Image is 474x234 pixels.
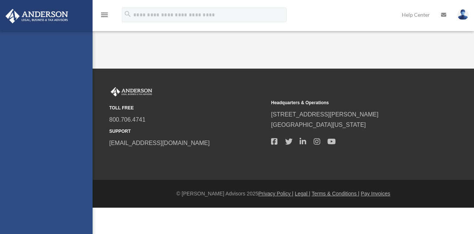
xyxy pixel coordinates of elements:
[457,9,468,20] img: User Pic
[124,10,132,18] i: search
[258,191,294,197] a: Privacy Policy |
[109,104,266,112] small: TOLL FREE
[3,9,70,23] img: Anderson Advisors Platinum Portal
[271,122,366,128] a: [GEOGRAPHIC_DATA][US_STATE]
[100,10,109,19] i: menu
[93,189,474,198] div: © [PERSON_NAME] Advisors 2025
[312,191,360,197] a: Terms & Conditions |
[295,191,310,197] a: Legal |
[109,128,266,135] small: SUPPORT
[271,111,378,118] a: [STREET_ADDRESS][PERSON_NAME]
[361,191,390,197] a: Pay Invoices
[109,116,146,123] a: 800.706.4741
[109,140,210,146] a: [EMAIL_ADDRESS][DOMAIN_NAME]
[100,13,109,19] a: menu
[109,87,154,97] img: Anderson Advisors Platinum Portal
[271,99,428,107] small: Headquarters & Operations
